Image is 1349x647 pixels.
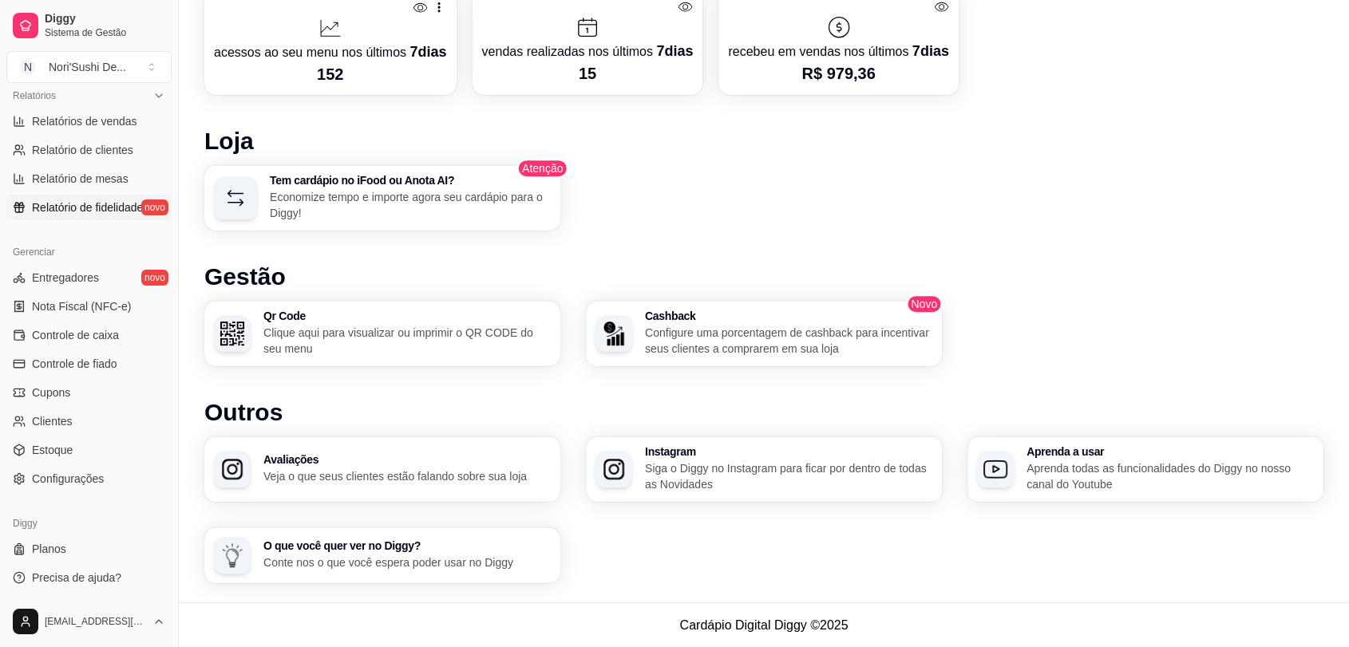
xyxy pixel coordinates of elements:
[6,6,172,45] a: DiggySistema de Gestão
[6,536,172,562] a: Planos
[645,310,932,322] h3: Cashback
[586,301,942,366] button: CashbackCashbackConfigure uma porcentagem de cashback para incentivar seus clientes a comprarem e...
[270,189,551,221] p: Economize tempo e importe agora seu cardápio para o Diggy!
[32,471,104,487] span: Configurações
[1027,460,1314,492] p: Aprenda todas as funcionalidades do Diggy no nosso canal do Youtube
[49,59,126,75] div: Nori'Sushi De ...
[32,199,143,215] span: Relatório de fidelidade
[728,40,948,62] p: recebeu em vendas nos últimos
[220,322,244,345] img: Qr Code
[645,446,932,457] h3: Instagram
[482,62,694,85] p: 15
[6,511,172,536] div: Diggy
[45,26,165,39] span: Sistema de Gestão
[220,457,244,481] img: Avaliações
[6,166,172,191] a: Relatório de mesas
[1027,446,1314,457] h3: Aprenda a usar
[263,468,551,484] p: Veja o que seus clientes estão falando sobre sua loja
[409,44,446,60] span: 7 dias
[204,165,560,231] button: Tem cardápio no iFood ou Anota AI?Economize tempo e importe agora seu cardápio para o Diggy!
[32,385,70,400] span: Cupons
[263,454,551,465] h3: Avaliações
[32,171,129,187] span: Relatório de mesas
[728,62,948,85] p: R$ 979,36
[32,298,131,314] span: Nota Fiscal (NFC-e)
[983,457,1007,481] img: Aprenda a usar
[263,540,551,551] h3: O que você quer ver no Diggy?
[967,436,1323,502] button: Aprenda a usarAprenda a usarAprenda todas as funcionalidades do Diggy no nosso canal do Youtube
[482,40,694,62] p: vendas realizadas nos últimos
[204,398,1323,427] h1: Outros
[263,554,551,570] p: Conte nos o que você espera poder usar no Diggy
[214,63,447,85] p: 152
[204,262,1323,291] h1: Gestão
[6,137,172,163] a: Relatório de clientes
[32,327,119,343] span: Controle de caixa
[6,195,172,220] a: Relatório de fidelidadenovo
[645,460,932,492] p: Siga o Diggy no Instagram para ficar por dentro de todas as Novidades
[645,325,932,357] p: Configure uma porcentagem de cashback para incentivar seus clientes a comprarem em sua loja
[517,159,568,178] span: Atenção
[270,175,551,186] h3: Tem cardápio no iFood ou Anota AI?
[32,113,137,129] span: Relatórios de vendas
[6,108,172,134] a: Relatórios de vendas
[204,127,1323,156] h1: Loja
[912,43,949,59] span: 7 dias
[32,142,133,158] span: Relatório de clientes
[6,565,172,590] a: Precisa de ajuda?
[204,436,560,502] button: AvaliaçõesAvaliaçõesVeja o que seus clientes estão falando sobre sua loja
[45,12,165,26] span: Diggy
[263,325,551,357] p: Clique aqui para visualizar ou imprimir o QR CODE do seu menu
[6,239,172,265] div: Gerenciar
[32,356,117,372] span: Controle de fiado
[6,351,172,377] a: Controle de fiado
[6,408,172,434] a: Clientes
[6,380,172,405] a: Cupons
[32,442,73,458] span: Estoque
[220,543,244,567] img: O que você quer ver no Diggy?
[602,322,626,345] img: Cashback
[906,294,942,314] span: Novo
[263,310,551,322] h3: Qr Code
[6,294,172,319] a: Nota Fiscal (NFC-e)
[586,436,942,502] button: InstagramInstagramSiga o Diggy no Instagram para ficar por dentro de todas as Novidades
[214,41,447,63] p: acessos ao seu menu nos últimos
[6,466,172,491] a: Configurações
[204,527,560,583] button: O que você quer ver no Diggy?O que você quer ver no Diggy?Conte nos o que você espera poder usar ...
[6,602,172,641] button: [EMAIL_ADDRESS][DOMAIN_NAME]
[6,51,172,83] button: Select a team
[204,301,560,366] button: Qr CodeQr CodeClique aqui para visualizar ou imprimir o QR CODE do seu menu
[656,43,693,59] span: 7 dias
[32,413,73,429] span: Clientes
[6,437,172,463] a: Estoque
[6,265,172,290] a: Entregadoresnovo
[602,457,626,481] img: Instagram
[32,541,66,557] span: Planos
[32,570,121,586] span: Precisa de ajuda?
[20,59,36,75] span: N
[13,89,56,102] span: Relatórios
[32,270,99,286] span: Entregadores
[6,322,172,348] a: Controle de caixa
[45,615,146,628] span: [EMAIL_ADDRESS][DOMAIN_NAME]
